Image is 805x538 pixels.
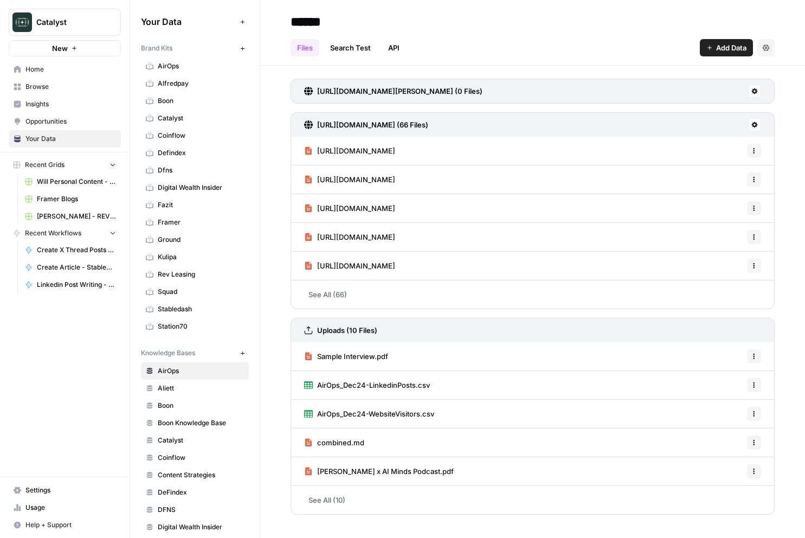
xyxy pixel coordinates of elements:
[304,457,454,485] a: [PERSON_NAME] x AI Minds Podcast.pdf
[158,113,244,123] span: Catalyst
[291,39,319,56] a: Files
[141,348,195,358] span: Knowledge Bases
[141,397,249,414] a: Boon
[141,466,249,484] a: Content Strategies
[317,145,395,156] span: [URL][DOMAIN_NAME]
[141,57,249,75] a: AirOps
[141,484,249,501] a: DeFindex
[158,304,244,314] span: Stabledash
[158,270,244,279] span: Rev Leasing
[25,99,116,109] span: Insights
[304,194,395,222] a: [URL][DOMAIN_NAME]
[37,194,116,204] span: Framer Blogs
[317,466,454,477] span: [PERSON_NAME] x AI Minds Podcast.pdf
[141,414,249,432] a: Boon Knowledge Base
[158,183,244,193] span: Digital Wealth Insider
[317,260,395,271] span: [URL][DOMAIN_NAME]
[317,203,395,214] span: [URL][DOMAIN_NAME]
[291,280,775,309] a: See All (66)
[20,190,121,208] a: Framer Blogs
[9,40,121,56] button: New
[158,505,244,515] span: DFNS
[317,408,434,419] span: AirOps_Dec24-WebsiteVisitors.csv
[37,177,116,187] span: Will Personal Content - [DATE]
[158,418,244,428] span: Boon Knowledge Base
[158,235,244,245] span: Ground
[158,522,244,532] span: Digital Wealth Insider
[9,78,121,95] a: Browse
[158,453,244,463] span: Coinflow
[25,65,116,74] span: Home
[141,179,249,196] a: Digital Wealth Insider
[382,39,406,56] a: API
[141,231,249,248] a: Ground
[158,148,244,158] span: Defindex
[37,212,116,221] span: [PERSON_NAME] - REV Leasing
[141,43,172,53] span: Brand Kits
[304,371,430,399] a: AirOps_Dec24-LinkedinPosts.csv
[9,482,121,499] a: Settings
[36,17,102,28] span: Catalyst
[9,157,121,173] button: Recent Grids
[317,174,395,185] span: [URL][DOMAIN_NAME]
[158,252,244,262] span: Kulipa
[158,96,244,106] span: Boon
[9,113,121,130] a: Opportunities
[317,232,395,242] span: [URL][DOMAIN_NAME]
[141,162,249,179] a: Dfns
[304,400,434,428] a: AirOps_Dec24-WebsiteVisitors.csv
[141,92,249,110] a: Boon
[317,437,364,448] span: combined.md
[25,503,116,513] span: Usage
[25,134,116,144] span: Your Data
[141,144,249,162] a: Defindex
[158,79,244,88] span: Alfredpay
[25,485,116,495] span: Settings
[9,95,121,113] a: Insights
[141,127,249,144] a: Coinflow
[304,137,395,165] a: [URL][DOMAIN_NAME]
[317,325,377,336] h3: Uploads (10 Files)
[304,252,395,280] a: [URL][DOMAIN_NAME]
[304,342,388,370] a: Sample Interview.pdf
[141,501,249,518] a: DFNS
[141,283,249,300] a: Squad
[304,428,364,457] a: combined.md
[37,280,116,290] span: Linkedin Post Writing - [DATE]
[158,287,244,297] span: Squad
[158,470,244,480] span: Content Strategies
[304,113,428,137] a: [URL][DOMAIN_NAME] (66 Files)
[324,39,377,56] a: Search Test
[158,383,244,393] span: Aliett
[700,39,753,56] button: Add Data
[141,75,249,92] a: Alfredpay
[158,217,244,227] span: Framer
[25,520,116,530] span: Help + Support
[141,110,249,127] a: Catalyst
[9,225,121,241] button: Recent Workflows
[141,196,249,214] a: Fazit
[20,241,121,259] a: Create X Thread Posts from Linkedin
[141,300,249,318] a: Stabledash
[25,82,116,92] span: Browse
[141,248,249,266] a: Kulipa
[158,366,244,376] span: AirOps
[158,165,244,175] span: Dfns
[37,245,116,255] span: Create X Thread Posts from Linkedin
[141,266,249,283] a: Rev Leasing
[304,318,377,342] a: Uploads (10 Files)
[304,223,395,251] a: [URL][DOMAIN_NAME]
[158,488,244,497] span: DeFindex
[37,262,116,272] span: Create Article - StableDash
[9,499,121,516] a: Usage
[317,119,428,130] h3: [URL][DOMAIN_NAME] (66 Files)
[158,131,244,140] span: Coinflow
[317,351,388,362] span: Sample Interview.pdf
[141,449,249,466] a: Coinflow
[141,214,249,231] a: Framer
[20,173,121,190] a: Will Personal Content - [DATE]
[317,86,482,97] h3: [URL][DOMAIN_NAME][PERSON_NAME] (0 Files)
[20,276,121,293] a: Linkedin Post Writing - [DATE]
[12,12,32,32] img: Catalyst Logo
[158,61,244,71] span: AirOps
